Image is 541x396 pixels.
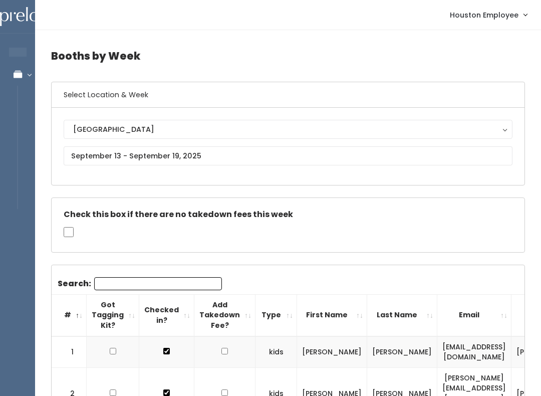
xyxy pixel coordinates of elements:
[437,294,511,336] th: Email: activate to sort column ascending
[64,120,512,139] button: [GEOGRAPHIC_DATA]
[297,336,367,368] td: [PERSON_NAME]
[367,336,437,368] td: [PERSON_NAME]
[87,294,139,336] th: Got Tagging Kit?: activate to sort column ascending
[194,294,255,336] th: Add Takedown Fee?: activate to sort column ascending
[52,294,87,336] th: #: activate to sort column descending
[367,294,437,336] th: Last Name: activate to sort column ascending
[255,336,297,368] td: kids
[440,4,537,26] a: Houston Employee
[58,277,222,290] label: Search:
[64,146,512,165] input: September 13 - September 19, 2025
[52,82,524,108] h6: Select Location & Week
[51,42,525,70] h4: Booths by Week
[94,277,222,290] input: Search:
[73,124,503,135] div: [GEOGRAPHIC_DATA]
[255,294,297,336] th: Type: activate to sort column ascending
[139,294,194,336] th: Checked in?: activate to sort column ascending
[64,210,512,219] h5: Check this box if there are no takedown fees this week
[52,336,87,368] td: 1
[297,294,367,336] th: First Name: activate to sort column ascending
[437,336,511,368] td: [EMAIL_ADDRESS][DOMAIN_NAME]
[450,10,518,21] span: Houston Employee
